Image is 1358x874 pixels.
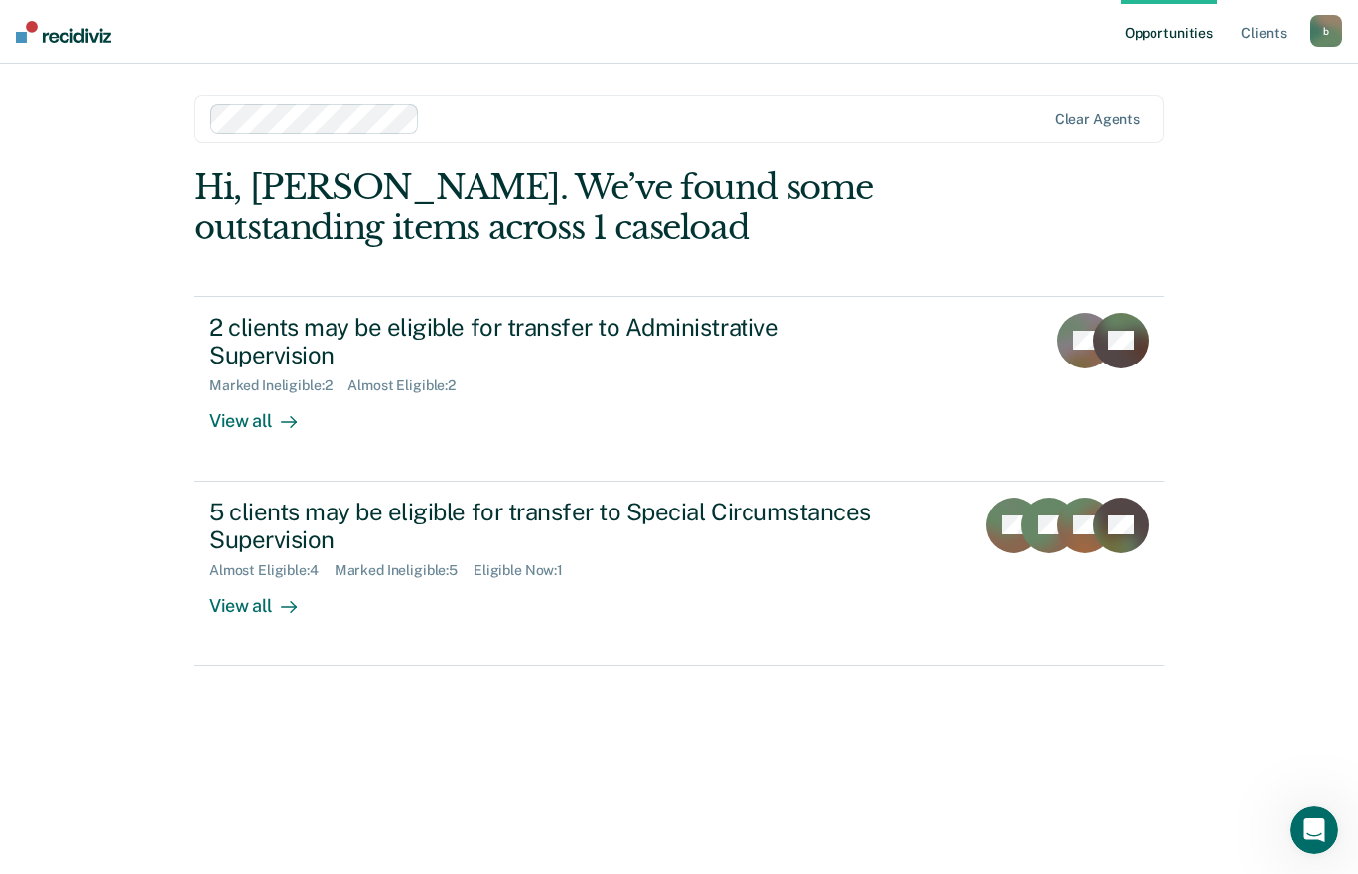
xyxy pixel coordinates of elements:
[194,167,970,248] div: Hi, [PERSON_NAME]. We’ve found some outstanding items across 1 caseload
[16,21,111,43] img: Recidiviz
[194,296,1164,482] a: 2 clients may be eligible for transfer to Administrative SupervisionMarked Ineligible:2Almost Eli...
[209,562,335,579] div: Almost Eligible : 4
[209,313,906,370] div: 2 clients may be eligible for transfer to Administrative Supervision
[335,562,474,579] div: Marked Ineligible : 5
[474,562,579,579] div: Eligible Now : 1
[1055,111,1140,128] div: Clear agents
[1310,15,1342,47] button: b
[209,579,321,618] div: View all
[347,377,472,394] div: Almost Eligible : 2
[209,394,321,433] div: View all
[209,377,347,394] div: Marked Ineligible : 2
[1290,806,1338,854] iframe: Intercom live chat
[209,498,906,555] div: 5 clients may be eligible for transfer to Special Circumstances Supervision
[194,482,1164,666] a: 5 clients may be eligible for transfer to Special Circumstances SupervisionAlmost Eligible:4Marke...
